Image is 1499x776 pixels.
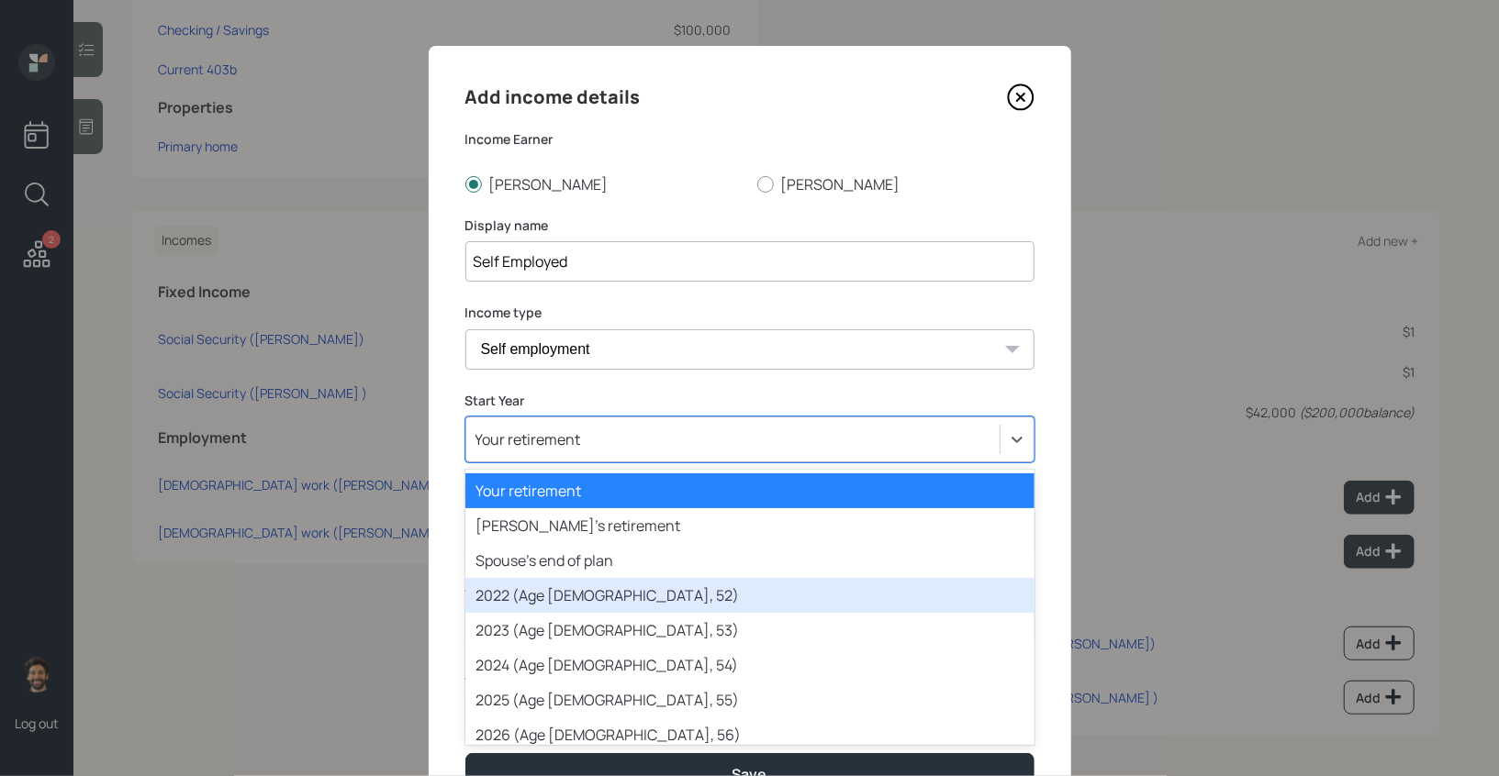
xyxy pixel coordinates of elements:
div: Spouse's end of plan [465,543,1035,578]
label: [PERSON_NAME] [465,174,743,194]
label: Display name [465,216,1035,235]
div: 2026 (Age [DEMOGRAPHIC_DATA], 56) [465,717,1035,752]
label: Income Earner [465,130,1035,149]
div: 2023 (Age [DEMOGRAPHIC_DATA], 53) [465,613,1035,648]
h4: Add income details [465,83,641,112]
div: 2025 (Age [DEMOGRAPHIC_DATA], 55) [465,682,1035,717]
label: [PERSON_NAME] [757,174,1035,194]
div: 2024 (Age [DEMOGRAPHIC_DATA], 54) [465,648,1035,682]
div: 2022 (Age [DEMOGRAPHIC_DATA], 52) [465,578,1035,613]
div: Your retirement [465,473,1035,508]
label: Income type [465,304,1035,322]
label: Start Year [465,392,1035,410]
div: Your retirement [475,429,581,449]
div: [PERSON_NAME]'s retirement [465,508,1035,543]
